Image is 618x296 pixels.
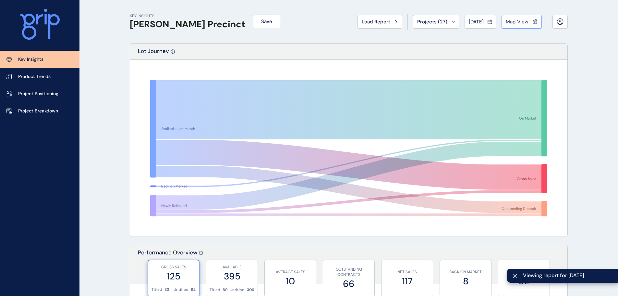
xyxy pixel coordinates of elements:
p: GROSS SALES [151,264,196,270]
label: 8 [443,275,488,288]
p: Lot Journey [138,47,169,59]
button: [DATE] [465,15,496,29]
p: Untitled [174,287,188,292]
span: [DATE] [469,19,484,25]
button: Map View [502,15,542,29]
p: Performance Overview [138,249,197,284]
label: 395 [210,270,254,283]
span: Projects ( 27 ) [417,19,447,25]
h1: [PERSON_NAME] Precinct [130,19,245,30]
label: 92 [502,275,546,288]
label: 125 [151,270,196,283]
p: OUTSTANDING CONTRACTS [326,267,371,278]
p: Project Positioning [18,91,58,97]
p: NEWLY RELEASED [502,269,546,275]
p: Untitled [230,287,245,293]
button: Projects (27) [413,15,459,29]
p: 33 [164,287,169,292]
p: KEY INSIGHTS [130,13,245,19]
label: 117 [385,275,430,288]
p: BACK ON MARKET [443,269,488,275]
p: 89 [223,287,228,293]
button: Load Report [357,15,402,29]
p: 92 [191,287,196,292]
label: 66 [326,277,371,290]
span: Map View [506,19,528,25]
p: NET SALES [385,269,430,275]
p: AVERAGE SALES [268,269,313,275]
p: AVAILABLE [210,264,254,270]
button: Save [253,15,280,28]
p: Titled [210,287,220,293]
label: 10 [268,275,313,288]
span: Viewing report for [DATE] [523,272,613,279]
span: Save [261,18,272,25]
p: Titled [151,287,162,292]
p: Key Insights [18,56,43,63]
p: Project Breakdown [18,108,58,114]
span: Load Report [362,19,390,25]
p: Product Trends [18,73,51,80]
p: 306 [247,287,254,293]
